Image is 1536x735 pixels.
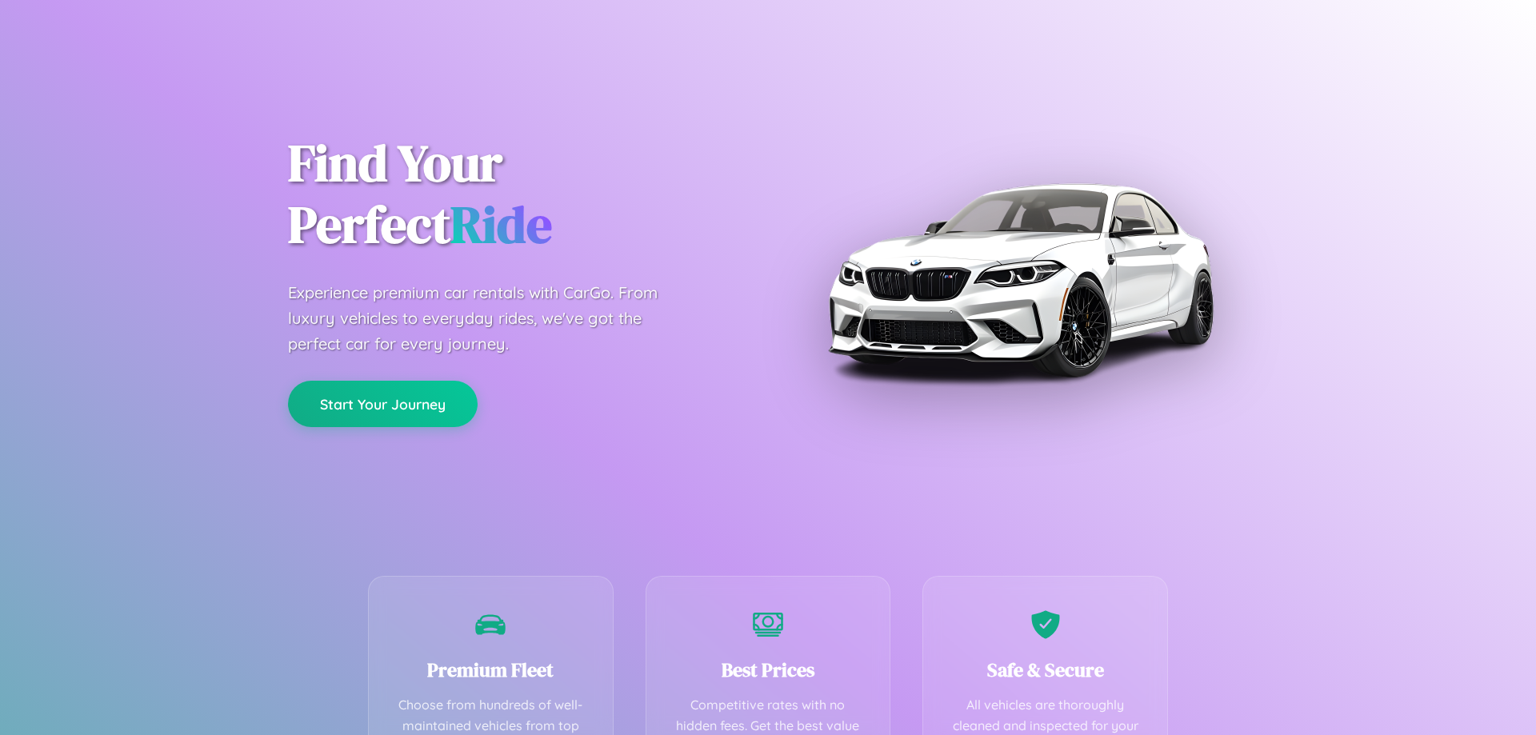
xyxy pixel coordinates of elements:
[947,657,1143,683] h3: Safe & Secure
[288,133,744,256] h1: Find Your Perfect
[450,190,552,259] span: Ride
[288,381,478,427] button: Start Your Journey
[393,657,589,683] h3: Premium Fleet
[820,80,1220,480] img: Premium BMW car rental vehicle
[288,280,688,357] p: Experience premium car rentals with CarGo. From luxury vehicles to everyday rides, we've got the ...
[670,657,866,683] h3: Best Prices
